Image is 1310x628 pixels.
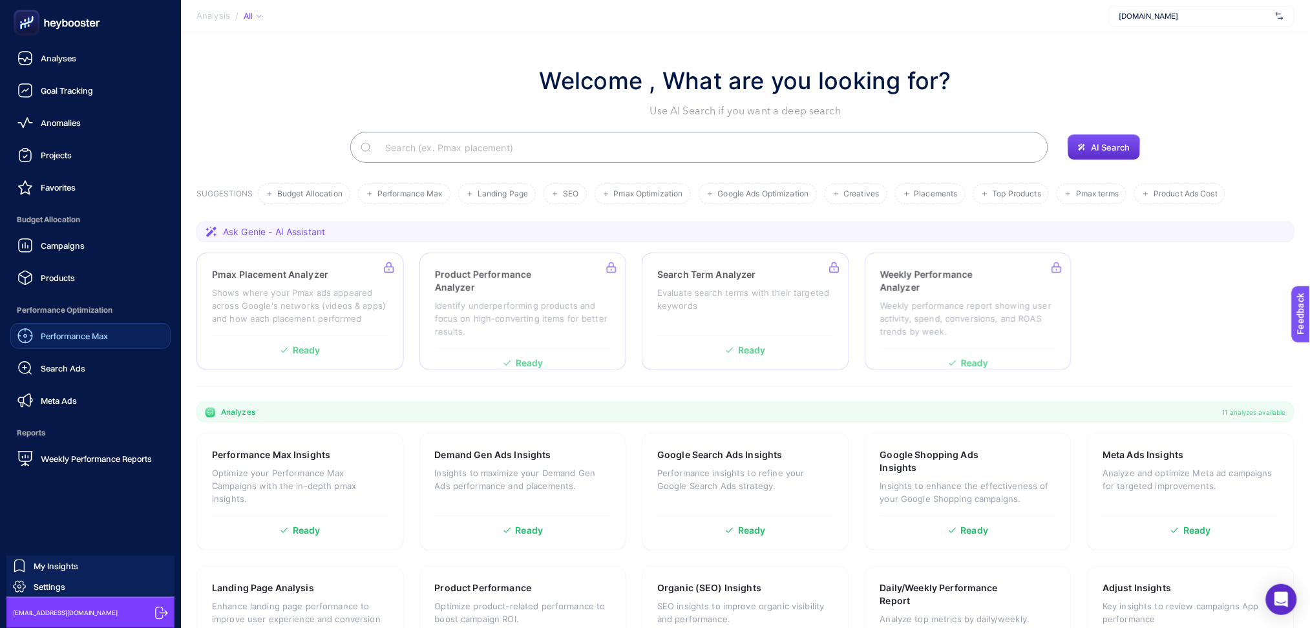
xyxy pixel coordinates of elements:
h3: Daily/Weekly Performance Report [880,581,1016,607]
h3: Demand Gen Ads Insights [435,448,551,461]
input: Search [375,129,1038,165]
span: Projects [41,150,72,160]
a: Google Shopping Ads InsightsInsights to enhance the effectiveness of your Google Shopping campaig... [865,433,1072,550]
a: Performance Max [10,323,171,349]
a: Weekly Performance AnalyzerWeekly performance report showing user activity, spend, conversions, a... [865,253,1072,370]
span: Budget Allocation [10,207,171,233]
a: Product Performance AnalyzerIdentify underperforming products and focus on high-converting items ... [419,253,627,370]
h3: Google Search Ads Insights [657,448,783,461]
p: Analyze and optimize Meta ad campaigns for targeted improvements. [1103,466,1279,492]
h3: SUGGESTIONS [196,189,253,204]
h3: Google Shopping Ads Insights [880,448,1015,474]
span: Ready [738,526,766,535]
span: AI Search [1091,142,1130,152]
p: Optimize product-related performance to boost campaign ROI. [435,600,611,625]
span: Top Products [993,189,1041,199]
span: Analyzes [221,407,255,417]
span: Performance Optimization [10,297,171,323]
h3: Adjust Insights [1103,581,1171,594]
span: My Insights [34,561,78,571]
span: Performance Max [41,331,108,341]
span: Performance Max [377,189,443,199]
span: Pmax Optimization [614,189,683,199]
p: Analyze top metrics by daily/weekly. [880,612,1057,625]
a: Google Search Ads InsightsPerformance insights to refine your Google Search Ads strategy.Ready [642,433,849,550]
p: Optimize your Performance Max Campaigns with the in-depth pmax insights. [212,466,388,505]
a: Campaigns [10,233,171,258]
span: Settings [34,581,65,592]
p: Insights to maximize your Demand Gen Ads performance and placements. [435,466,611,492]
span: [DOMAIN_NAME] [1119,11,1271,21]
span: Campaigns [41,240,85,251]
a: Goal Tracking [10,78,171,103]
h3: Landing Page Analysis [212,581,314,594]
a: Anomalies [10,110,171,136]
p: Performance insights to refine your Google Search Ads strategy. [657,466,834,492]
a: Settings [6,576,174,597]
span: SEO [563,189,578,199]
p: SEO insights to improve organic visibility and performance. [657,600,834,625]
span: Landing Page [478,189,528,199]
a: Meta Ads InsightsAnalyze and optimize Meta ad campaigns for targeted improvements.Ready [1087,433,1294,550]
p: Insights to enhance the effectiveness of your Google Shopping campaigns. [880,479,1057,505]
span: Reports [10,420,171,446]
a: Analyses [10,45,171,71]
div: Open Intercom Messenger [1266,584,1297,615]
a: Search Term AnalyzerEvaluate search terms with their targeted keywordsReady [642,253,849,370]
span: 11 analyzes available [1223,407,1286,417]
a: Performance Max InsightsOptimize your Performance Max Campaigns with the in-depth pmax insights.R... [196,433,404,550]
button: AI Search [1068,134,1140,160]
span: Product Ads Cost [1154,189,1218,199]
span: Anomalies [41,118,81,128]
img: svg%3e [1276,10,1284,23]
p: Use AI Search if you want a deep search [540,103,951,119]
a: Projects [10,142,171,168]
span: Weekly Performance Reports [41,454,152,464]
span: Budget Allocation [277,189,343,199]
span: [EMAIL_ADDRESS][DOMAIN_NAME] [13,608,118,618]
div: All [244,11,262,21]
span: Meta Ads [41,395,77,406]
span: Ready [516,526,544,535]
span: Ready [961,526,989,535]
span: Placements [914,189,958,199]
span: Ready [293,526,321,535]
p: Key insights to review campaigns App performance [1103,600,1279,625]
a: Demand Gen Ads InsightsInsights to maximize your Demand Gen Ads performance and placements.Ready [419,433,627,550]
a: Pmax Placement AnalyzerShows where your Pmax ads appeared across Google's networks (videos & apps... [196,253,404,370]
span: Products [41,273,75,283]
a: Weekly Performance Reports [10,446,171,472]
h3: Product Performance [435,581,532,594]
a: My Insights [6,556,174,576]
span: Goal Tracking [41,85,93,96]
span: Ask Genie - AI Assistant [223,225,325,238]
a: Search Ads [10,355,171,381]
span: Creatives [844,189,880,199]
a: Favorites [10,174,171,200]
span: Analysis [196,11,230,21]
h1: Welcome , What are you looking for? [540,63,951,98]
span: Analyses [41,53,76,63]
span: Pmax terms [1076,189,1119,199]
span: Favorites [41,182,76,193]
h3: Organic (SEO) Insights [657,581,761,594]
a: Meta Ads [10,388,171,413]
span: Google Ads Optimization [718,189,809,199]
span: Feedback [8,4,49,14]
span: Search Ads [41,363,85,373]
h3: Meta Ads Insights [1103,448,1183,461]
span: Ready [1183,526,1211,535]
span: / [235,10,238,21]
h3: Performance Max Insights [212,448,330,461]
a: Products [10,265,171,291]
